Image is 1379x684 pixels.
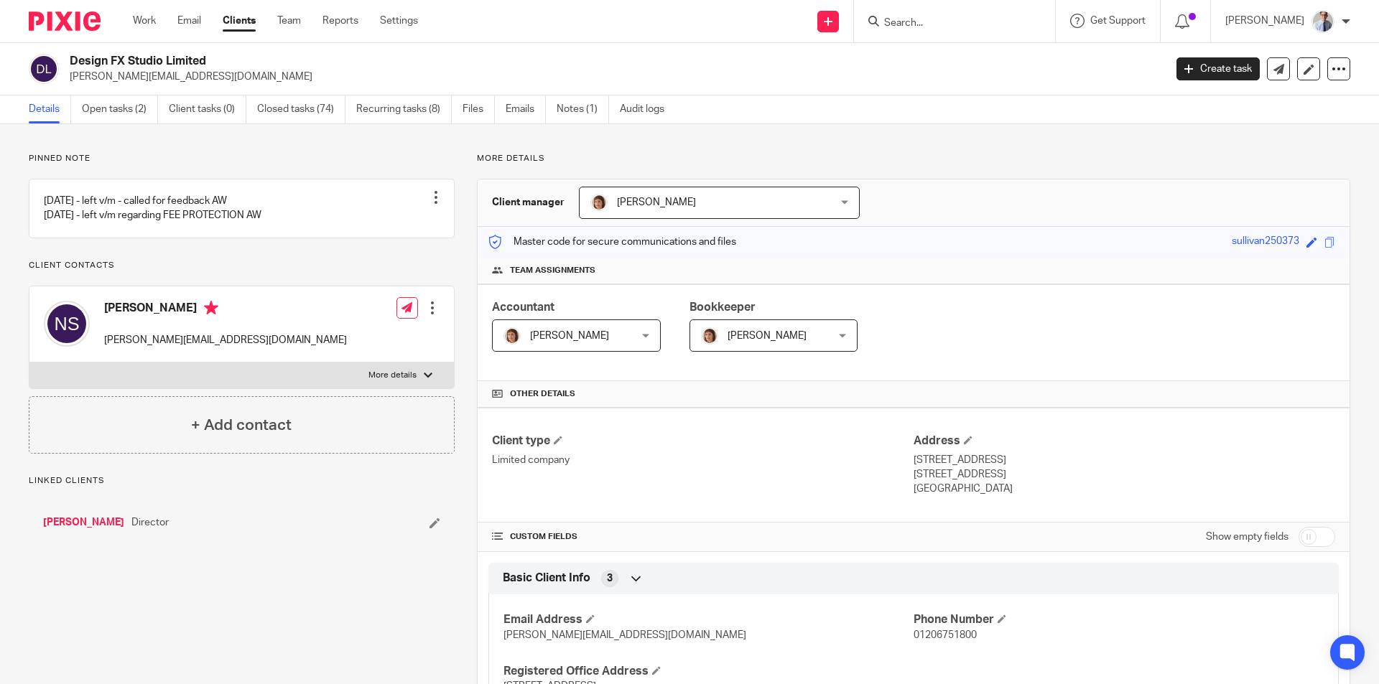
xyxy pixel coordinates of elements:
a: Email [177,14,201,28]
img: svg%3E [44,301,90,347]
input: Search [883,17,1012,30]
p: [PERSON_NAME][EMAIL_ADDRESS][DOMAIN_NAME] [104,333,347,347]
img: IMG_9924.jpg [1311,10,1334,33]
span: Accountant [492,301,554,313]
p: [STREET_ADDRESS] [914,453,1335,467]
h4: [PERSON_NAME] [104,301,347,319]
p: [PERSON_NAME] [1225,14,1304,28]
span: Other details [510,388,575,400]
p: More details [477,153,1350,164]
a: Reports [322,14,358,28]
span: 01206751800 [914,630,977,640]
a: Create task [1176,57,1260,80]
h4: CUSTOM FIELDS [492,531,914,543]
a: Files [463,95,495,123]
span: Team assignments [510,265,595,276]
a: Clients [223,14,256,28]
p: Linked clients [29,475,455,487]
a: Emails [506,95,546,123]
span: Basic Client Info [503,571,590,586]
span: [PERSON_NAME] [617,197,696,207]
a: [PERSON_NAME] [43,515,124,530]
img: svg%3E [29,54,59,84]
h2: Design FX Studio Limited [70,54,938,69]
a: Client tasks (0) [169,95,246,123]
p: More details [368,370,417,381]
a: Work [133,14,156,28]
p: Client contacts [29,260,455,271]
a: Team [277,14,301,28]
h4: Registered Office Address [503,664,914,679]
h3: Client manager [492,195,565,210]
h4: Email Address [503,612,914,627]
p: Pinned note [29,153,455,164]
span: [PERSON_NAME] [530,331,609,341]
i: Primary [204,301,218,315]
span: Bookkeeper [689,301,756,313]
a: Recurring tasks (8) [356,95,452,123]
p: [PERSON_NAME][EMAIL_ADDRESS][DOMAIN_NAME] [70,70,1155,84]
span: Director [131,515,169,530]
p: [STREET_ADDRESS] [914,467,1335,482]
a: Open tasks (2) [82,95,158,123]
a: Closed tasks (74) [257,95,345,123]
img: Pixie [29,11,101,31]
div: sullivan250373 [1232,234,1299,250]
img: Pixie%204.jpg [701,327,718,345]
h4: Address [914,434,1335,449]
p: Master code for secure communications and files [488,235,736,249]
p: Limited company [492,453,914,467]
p: [GEOGRAPHIC_DATA] [914,482,1335,496]
span: [PERSON_NAME][EMAIL_ADDRESS][DOMAIN_NAME] [503,630,746,640]
a: Settings [380,14,418,28]
h4: + Add contact [191,414,292,436]
h4: Phone Number [914,612,1324,627]
a: Audit logs [620,95,675,123]
span: 3 [607,571,613,586]
h4: Client type [492,434,914,449]
img: Pixie%204.jpg [503,327,521,345]
span: Get Support [1090,16,1146,26]
a: Details [29,95,71,123]
span: [PERSON_NAME] [728,331,807,341]
a: Notes (1) [557,95,609,123]
label: Show empty fields [1206,530,1289,544]
img: Pixie%204.jpg [590,194,608,211]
